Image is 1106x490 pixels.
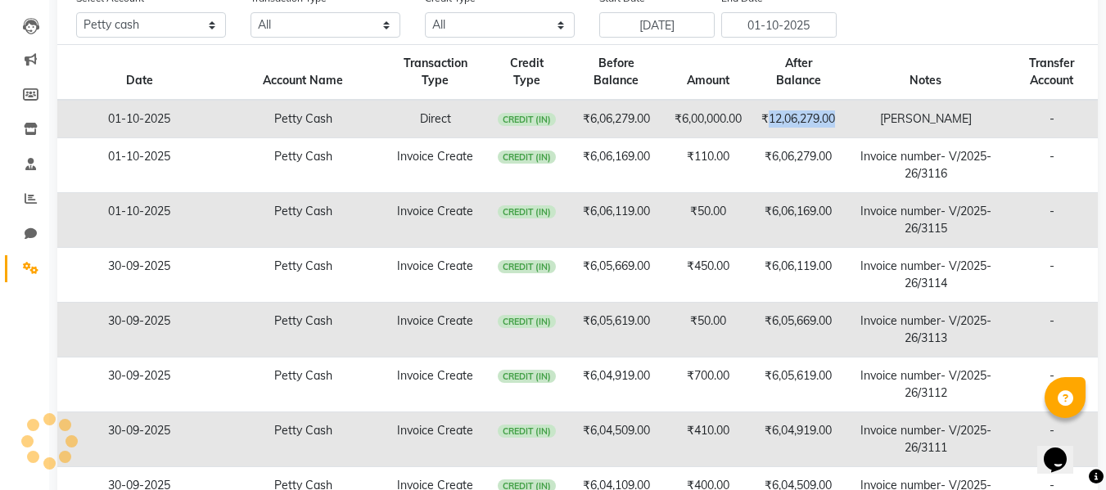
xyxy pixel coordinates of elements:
td: - [1005,138,1098,193]
td: Invoice number- V/2025-26/3115 [846,193,1005,248]
span: CREDIT (IN) [498,151,557,164]
span: CREDIT (IN) [498,315,557,328]
th: Transaction Type [385,45,486,101]
td: ₹6,05,669.00 [567,248,664,303]
td: 30-09-2025 [57,303,221,357]
td: - [1005,303,1098,357]
span: CREDIT (IN) [498,260,557,273]
td: Petty Cash [221,303,385,357]
iframe: chat widget [1037,425,1090,474]
td: Petty Cash [221,248,385,303]
span: CREDIT (IN) [498,425,557,438]
td: 01-10-2025 [57,193,221,248]
span: CREDIT (IN) [498,113,557,126]
td: Petty Cash [221,100,385,138]
td: Petty Cash [221,357,385,412]
td: ₹6,04,919.00 [567,357,664,412]
td: ₹6,06,279.00 [752,138,846,193]
td: 01-10-2025 [57,138,221,193]
td: - [1005,193,1098,248]
td: - [1005,248,1098,303]
td: ₹700.00 [665,357,752,412]
td: ₹6,04,919.00 [752,412,846,467]
td: ₹6,06,169.00 [752,193,846,248]
td: Petty Cash [221,193,385,248]
td: ₹12,06,279.00 [752,100,846,138]
td: ₹410.00 [665,412,752,467]
td: Invoice Create [385,138,486,193]
th: Date [57,45,221,101]
input: Start Date [599,12,715,38]
td: [PERSON_NAME] [846,100,1005,138]
input: End Date [721,12,837,38]
td: Invoice Create [385,357,486,412]
td: Invoice number- V/2025-26/3113 [846,303,1005,357]
td: Invoice Create [385,248,486,303]
td: 30-09-2025 [57,412,221,467]
th: Notes [846,45,1005,101]
th: Account Name [221,45,385,101]
th: After Balance [752,45,846,101]
td: Direct [385,100,486,138]
td: ₹6,04,509.00 [567,412,664,467]
th: Transfer Account [1005,45,1098,101]
td: Invoice Create [385,193,486,248]
td: ₹110.00 [665,138,752,193]
th: Credit Type [486,45,567,101]
td: - [1005,357,1098,412]
td: Invoice number- V/2025-26/3116 [846,138,1005,193]
span: CREDIT (IN) [498,370,557,383]
td: ₹6,00,000.00 [665,100,752,138]
td: 30-09-2025 [57,248,221,303]
td: ₹6,06,119.00 [567,193,664,248]
td: ₹6,05,619.00 [752,357,846,412]
td: Invoice number- V/2025-26/3111 [846,412,1005,467]
span: CREDIT (IN) [498,205,557,218]
td: ₹6,06,119.00 [752,248,846,303]
td: - [1005,100,1098,138]
td: Petty Cash [221,412,385,467]
td: Invoice Create [385,303,486,357]
td: 01-10-2025 [57,100,221,138]
td: Petty Cash [221,138,385,193]
td: Invoice number- V/2025-26/3112 [846,357,1005,412]
td: ₹6,05,619.00 [567,303,664,357]
td: 30-09-2025 [57,357,221,412]
td: Invoice number- V/2025-26/3114 [846,248,1005,303]
td: ₹6,06,279.00 [567,100,664,138]
td: Invoice Create [385,412,486,467]
td: ₹6,06,169.00 [567,138,664,193]
td: ₹50.00 [665,303,752,357]
td: ₹6,05,669.00 [752,303,846,357]
td: ₹450.00 [665,248,752,303]
th: Before Balance [567,45,664,101]
td: ₹50.00 [665,193,752,248]
td: - [1005,412,1098,467]
th: Amount [665,45,752,101]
